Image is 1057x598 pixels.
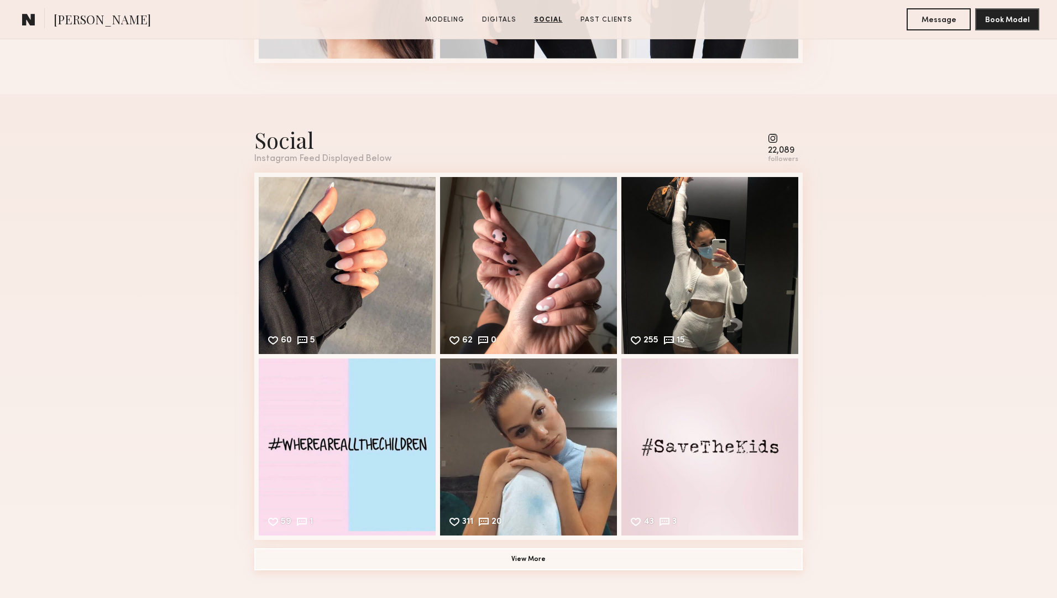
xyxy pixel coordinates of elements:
div: followers [768,155,798,164]
div: 62 [462,336,473,346]
div: 60 [281,336,292,346]
a: Social [530,15,567,25]
div: 255 [643,336,658,346]
button: Book Model [975,8,1039,30]
a: Modeling [421,15,469,25]
button: View More [254,548,803,570]
div: 311 [462,518,473,528]
a: Past Clients [576,15,637,25]
a: Digitals [478,15,521,25]
div: 1 [310,518,313,528]
div: 3 [672,518,677,528]
div: 15 [677,336,685,346]
div: 20 [491,518,502,528]
div: Instagram Feed Displayed Below [254,154,391,164]
button: Message [907,8,971,30]
div: Social [254,125,391,154]
div: 22,089 [768,147,798,155]
a: Book Model [975,14,1039,24]
div: 0 [491,336,496,346]
span: [PERSON_NAME] [54,11,151,30]
div: 5 [310,336,315,346]
div: 43 [643,518,654,528]
div: 59 [281,518,291,528]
